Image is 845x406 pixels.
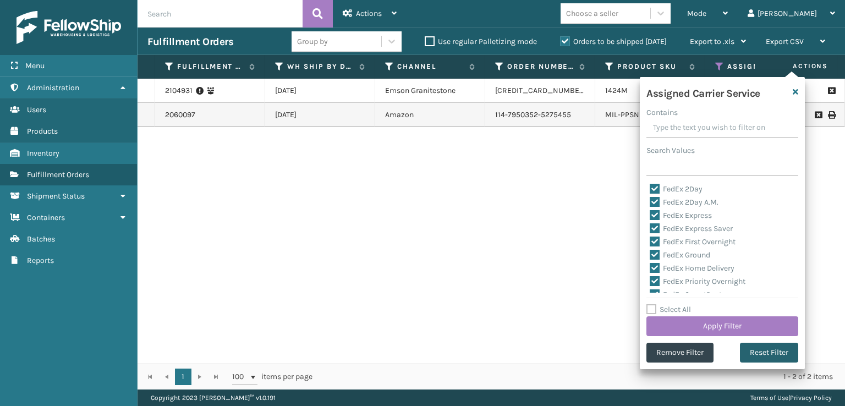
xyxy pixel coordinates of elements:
[690,37,734,46] span: Export to .xls
[507,62,574,72] label: Order Number
[646,316,798,336] button: Apply Filter
[27,149,59,158] span: Inventory
[375,79,485,103] td: Emson Granitestone
[566,8,618,19] div: Choose a seller
[646,84,760,100] h4: Assigned Carrier Service
[605,110,663,119] a: MIL-PPSNBLU-FT
[147,35,233,48] h3: Fulfillment Orders
[232,369,312,385] span: items per page
[646,343,714,363] button: Remove Filter
[175,369,191,385] a: 1
[27,256,54,265] span: Reports
[485,103,595,127] td: 114-7950352-5275455
[25,61,45,70] span: Menu
[27,213,65,222] span: Containers
[646,118,798,138] input: Type the text you wish to filter on
[425,37,537,46] label: Use regular Palletizing mode
[815,111,821,119] i: Request to Be Cancelled
[151,389,276,406] p: Copyright 2023 [PERSON_NAME]™ v 1.0.191
[265,103,375,127] td: [DATE]
[650,184,703,194] label: FedEx 2Day
[265,79,375,103] td: [DATE]
[27,105,46,114] span: Users
[27,83,79,92] span: Administration
[758,57,835,75] span: Actions
[727,62,794,72] label: Assigned Carrier Service
[17,11,121,44] img: logo
[650,211,712,220] label: FedEx Express
[650,197,718,207] label: FedEx 2Day A.M.
[27,191,85,201] span: Shipment Status
[646,305,691,314] label: Select All
[485,79,595,103] td: [CREDIT_CARD_NUMBER]
[646,107,678,118] label: Contains
[560,37,667,46] label: Orders to be shipped [DATE]
[165,85,193,96] a: 2104931
[27,170,89,179] span: Fulfillment Orders
[397,62,464,72] label: Channel
[232,371,249,382] span: 100
[617,62,684,72] label: Product SKU
[750,394,788,402] a: Terms of Use
[646,145,695,156] label: Search Values
[766,37,804,46] span: Export CSV
[287,62,354,72] label: WH Ship By Date
[650,290,722,299] label: FedEx SmartPost
[650,264,734,273] label: FedEx Home Delivery
[740,343,798,363] button: Reset Filter
[828,111,835,119] i: Print Label
[328,371,833,382] div: 1 - 2 of 2 items
[828,87,835,95] i: Request to Be Cancelled
[650,277,745,286] label: FedEx Priority Overnight
[605,86,628,95] a: 1424M
[27,234,55,244] span: Batches
[177,62,244,72] label: Fulfillment Order Id
[375,103,485,127] td: Amazon
[165,109,195,120] a: 2060097
[356,9,382,18] span: Actions
[650,224,733,233] label: FedEx Express Saver
[650,250,710,260] label: FedEx Ground
[687,9,706,18] span: Mode
[750,389,832,406] div: |
[790,394,832,402] a: Privacy Policy
[297,36,328,47] div: Group by
[27,127,58,136] span: Products
[650,237,736,246] label: FedEx First Overnight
